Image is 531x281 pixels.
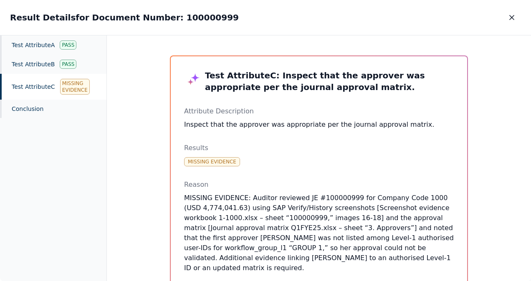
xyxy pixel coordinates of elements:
div: Pass [60,60,76,69]
p: MISSING EVIDENCE: Auditor reviewed JE #100000999 for Company Code 1000 (USD 4,774,041.63) using S... [184,193,454,273]
h2: Result Details for Document Number: 100000999 [10,12,239,23]
p: Attribute Description [184,106,454,116]
div: Missing Evidence [184,157,240,166]
h3: Test Attribute C : Inspect that the approver was appropriate per the journal approval matrix. [184,70,454,93]
p: Reason [184,180,454,190]
p: Inspect that the approver was appropriate per the journal approval matrix. [184,120,454,130]
div: Missing Evidence [60,79,90,95]
p: Results [184,143,454,153]
div: Pass [60,40,76,50]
